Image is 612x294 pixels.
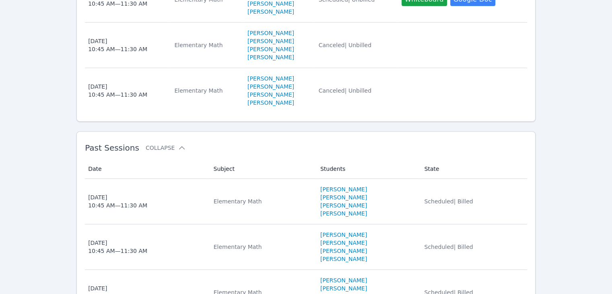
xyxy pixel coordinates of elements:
th: State [419,159,527,179]
a: [PERSON_NAME] [320,193,367,201]
a: [PERSON_NAME] [320,209,367,217]
tr: [DATE]10:45 AM—11:30 AMElementary Math[PERSON_NAME][PERSON_NAME][PERSON_NAME][PERSON_NAME]Schedul... [85,179,527,224]
a: [PERSON_NAME] [247,37,294,45]
th: Date [85,159,208,179]
a: [PERSON_NAME] [320,276,367,284]
a: [PERSON_NAME] [320,239,367,247]
div: [DATE] 10:45 AM — 11:30 AM [88,37,147,53]
a: [PERSON_NAME] [247,91,294,99]
div: [DATE] 10:45 AM — 11:30 AM [88,239,147,255]
span: Past Sessions [85,143,139,153]
a: [PERSON_NAME] [247,99,294,107]
th: Students [315,159,419,179]
div: Elementary Math [174,87,238,95]
div: Elementary Math [174,41,238,49]
a: [PERSON_NAME] [247,75,294,83]
tr: [DATE]10:45 AM—11:30 AMElementary Math[PERSON_NAME][PERSON_NAME][PERSON_NAME][PERSON_NAME]Schedul... [85,224,527,270]
button: Collapse [146,144,186,152]
span: Scheduled | Billed [424,198,473,205]
a: [PERSON_NAME] [320,185,367,193]
tr: [DATE]10:45 AM—11:30 AMElementary Math[PERSON_NAME][PERSON_NAME][PERSON_NAME][PERSON_NAME]Cancele... [85,23,527,68]
div: [DATE] 10:45 AM — 11:30 AM [88,193,147,209]
a: [PERSON_NAME] [247,53,294,61]
span: Canceled | Unbilled [319,42,371,48]
a: [PERSON_NAME] [247,83,294,91]
span: Canceled | Unbilled [319,87,371,94]
span: Scheduled | Billed [424,244,473,250]
div: [DATE] 10:45 AM — 11:30 AM [88,83,147,99]
a: [PERSON_NAME] [320,255,367,263]
div: Elementary Math [214,197,311,205]
a: [PERSON_NAME] [320,201,367,209]
a: [PERSON_NAME] [320,284,367,292]
a: [PERSON_NAME] [247,29,294,37]
a: [PERSON_NAME] [247,8,294,16]
th: Subject [209,159,315,179]
div: Elementary Math [214,243,311,251]
tr: [DATE]10:45 AM—11:30 AMElementary Math[PERSON_NAME][PERSON_NAME][PERSON_NAME][PERSON_NAME]Cancele... [85,68,527,113]
a: [PERSON_NAME] [247,45,294,53]
a: [PERSON_NAME] [320,247,367,255]
a: [PERSON_NAME] [320,231,367,239]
